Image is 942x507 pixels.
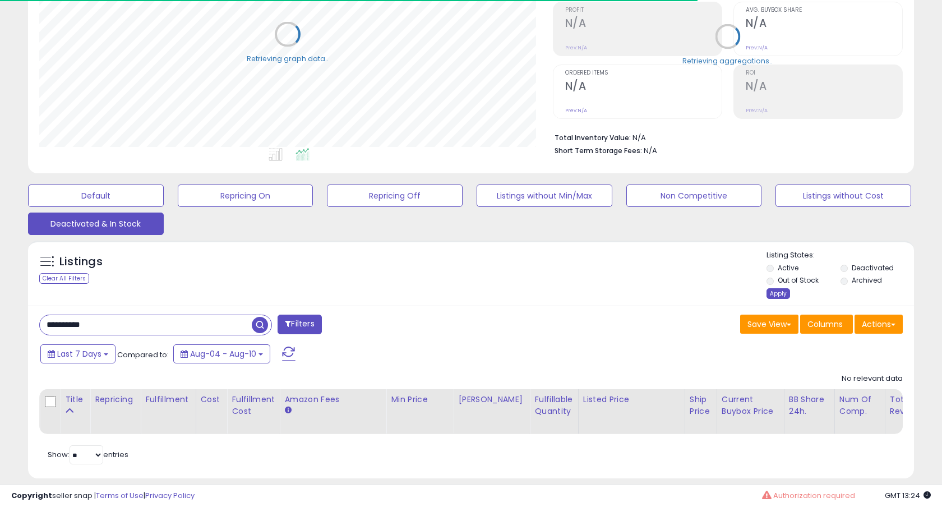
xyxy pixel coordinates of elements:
[65,394,85,405] div: Title
[789,394,830,417] div: BB Share 24h.
[773,490,855,501] span: Authorization required
[458,394,525,405] div: [PERSON_NAME]
[28,213,164,235] button: Deactivated & In Stock
[145,394,191,405] div: Fulfillment
[852,263,894,273] label: Deactivated
[96,490,144,501] a: Terms of Use
[852,275,882,285] label: Archived
[48,449,128,460] span: Show: entries
[778,263,798,273] label: Active
[201,394,223,405] div: Cost
[890,394,931,417] div: Total Rev.
[178,185,313,207] button: Repricing On
[807,319,843,330] span: Columns
[284,394,381,405] div: Amazon Fees
[778,275,819,285] label: Out of Stock
[11,491,195,501] div: seller snap | |
[885,490,931,501] span: 2025-08-18 13:24 GMT
[59,254,103,270] h5: Listings
[57,348,101,359] span: Last 7 Days
[626,185,762,207] button: Non Competitive
[740,315,798,334] button: Save View
[722,394,779,417] div: Current Buybox Price
[690,394,712,417] div: Ship Price
[11,490,52,501] strong: Copyright
[766,288,790,299] div: Apply
[391,394,449,405] div: Min Price
[39,273,89,284] div: Clear All Filters
[247,53,329,63] div: Retrieving graph data..
[800,315,853,334] button: Columns
[232,394,275,417] div: Fulfillment Cost
[278,315,321,334] button: Filters
[327,185,463,207] button: Repricing Off
[583,394,680,405] div: Listed Price
[766,250,913,261] p: Listing States:
[95,394,136,405] div: Repricing
[145,490,195,501] a: Privacy Policy
[28,185,164,207] button: Default
[839,394,880,417] div: Num of Comp.
[477,185,612,207] button: Listings without Min/Max
[190,348,256,359] span: Aug-04 - Aug-10
[173,344,270,363] button: Aug-04 - Aug-10
[842,374,903,384] div: No relevant data
[284,405,291,416] small: Amazon Fees.
[855,315,903,334] button: Actions
[682,56,773,66] div: Retrieving aggregations..
[40,344,116,363] button: Last 7 Days
[775,185,911,207] button: Listings without Cost
[534,394,573,417] div: Fulfillable Quantity
[117,349,169,360] span: Compared to:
